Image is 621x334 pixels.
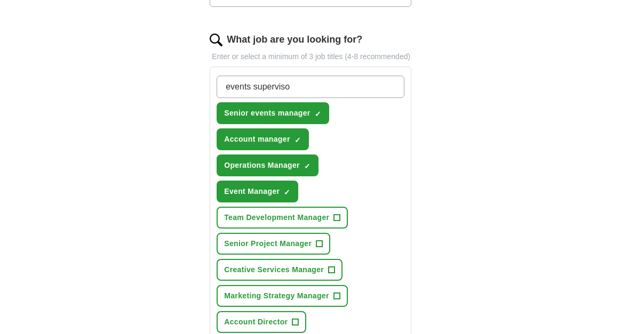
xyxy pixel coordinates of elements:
[224,238,312,249] span: Senior Project Manager
[224,108,310,119] span: Senior events manager
[284,188,290,197] span: ✓
[217,128,309,150] button: Account manager✓
[224,316,288,328] span: Account Director
[224,212,329,223] span: Team Development Manager
[227,32,362,47] label: What job are you looking for?
[217,311,306,333] button: Account Director
[294,136,301,144] span: ✓
[217,154,319,176] button: Operations Manager✓
[224,264,324,275] span: Creative Services Manager
[224,160,300,171] span: Operations Manager
[224,186,280,197] span: Event Manager
[217,102,329,124] button: Senior events manager✓
[224,134,290,145] span: Account manager
[217,285,348,307] button: Marketing Strategy Manager
[224,290,329,302] span: Marketing Strategy Manager
[304,162,310,170] span: ✓
[217,207,348,229] button: Team Development Manager
[315,110,321,118] span: ✓
[217,76,404,98] input: Type a job title and press enter
[210,34,222,46] img: search.png
[217,259,343,281] button: Creative Services Manager
[217,233,330,255] button: Senior Project Manager
[210,51,411,62] p: Enter or select a minimum of 3 job titles (4-8 recommended)
[217,181,298,202] button: Event Manager✓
